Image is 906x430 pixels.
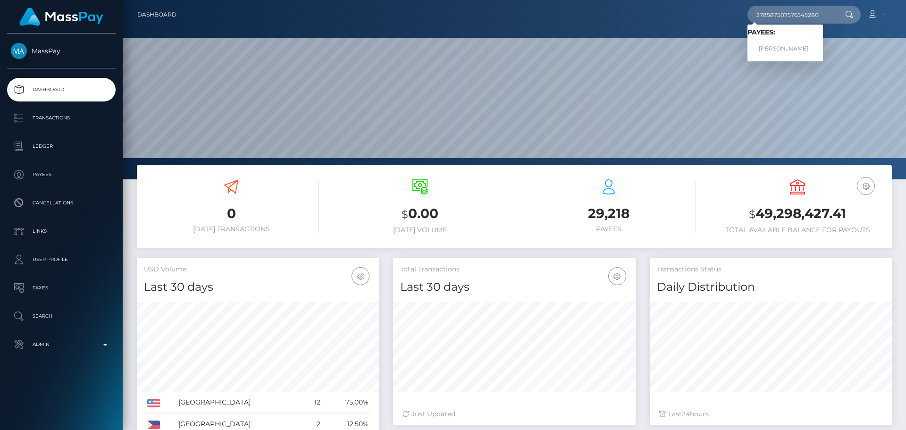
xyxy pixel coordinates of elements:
td: 75.00% [324,392,372,413]
h3: 0.00 [333,204,507,224]
p: Ledger [11,139,112,153]
h6: [DATE] Volume [333,226,507,234]
h5: Transactions Status [657,265,885,274]
a: Taxes [7,276,116,300]
p: Admin [11,337,112,352]
a: Transactions [7,106,116,130]
p: Cancellations [11,196,112,210]
td: 12 [303,392,324,413]
a: Search [7,304,116,328]
span: MassPay [7,47,116,55]
h6: Payees [521,225,696,233]
p: Payees [11,168,112,182]
h5: Total Transactions [400,265,628,274]
a: Dashboard [137,5,176,25]
h6: Total Available Balance for Payouts [710,226,885,234]
h4: Last 30 days [400,279,628,295]
td: [GEOGRAPHIC_DATA] [175,392,303,413]
p: User Profile [11,253,112,267]
a: User Profile [7,248,116,271]
span: 24 [682,410,690,418]
h6: [DATE] Transactions [144,225,319,233]
img: US.png [147,399,160,407]
a: [PERSON_NAME] [747,40,823,58]
img: MassPay Logo [19,8,103,26]
h4: Last 30 days [144,279,372,295]
a: Ledger [7,135,116,158]
small: $ [402,208,408,221]
h5: USD Volume [144,265,372,274]
a: Dashboard [7,78,116,101]
small: $ [749,208,755,221]
img: PH.png [147,421,160,429]
p: Dashboard [11,83,112,97]
h3: 49,298,427.41 [710,204,885,224]
div: Just Updated [403,409,626,419]
input: Search... [747,6,836,24]
p: Links [11,224,112,238]
h3: 29,218 [521,204,696,223]
a: Cancellations [7,191,116,215]
a: Payees [7,163,116,186]
p: Transactions [11,111,112,125]
div: Last hours [659,409,882,419]
p: Taxes [11,281,112,295]
h6: Payees: [747,28,823,36]
img: MassPay [11,43,27,59]
h4: Daily Distribution [657,279,885,295]
a: Admin [7,333,116,356]
h3: 0 [144,204,319,223]
a: Links [7,219,116,243]
p: Search [11,309,112,323]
